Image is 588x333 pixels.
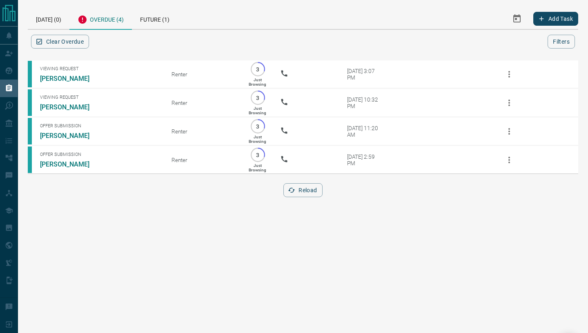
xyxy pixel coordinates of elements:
a: [PERSON_NAME] [40,132,101,140]
div: condos.ca [28,147,32,173]
div: Renter [171,100,235,106]
p: 3 [255,152,261,158]
button: Filters [548,35,575,49]
p: Just Browsing [249,163,266,172]
span: Offer Submission [40,152,159,157]
span: Offer Submission [40,123,159,129]
div: Future (1) [132,8,178,29]
span: Viewing Request [40,95,159,100]
div: Renter [171,128,235,135]
p: 3 [255,95,261,101]
div: condos.ca [28,61,32,87]
div: condos.ca [28,89,32,116]
a: [PERSON_NAME] [40,75,101,82]
p: Just Browsing [249,106,266,115]
p: 3 [255,123,261,129]
p: 3 [255,66,261,72]
button: Add Task [533,12,578,26]
div: [DATE] 2:59 PM [347,153,382,166]
div: condos.ca [28,118,32,144]
button: Clear Overdue [31,35,89,49]
div: [DATE] 10:32 PM [347,96,382,109]
div: Renter [171,71,235,78]
div: [DATE] 3:07 PM [347,68,382,81]
p: Just Browsing [249,78,266,87]
div: [DATE] 11:20 AM [347,125,382,138]
div: Overdue (4) [69,8,132,30]
button: Select Date Range [507,9,527,29]
p: Just Browsing [249,135,266,144]
a: [PERSON_NAME] [40,160,101,168]
div: [DATE] (0) [28,8,69,29]
span: Viewing Request [40,66,159,71]
a: [PERSON_NAME] [40,103,101,111]
button: Reload [283,183,322,197]
div: Renter [171,157,235,163]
